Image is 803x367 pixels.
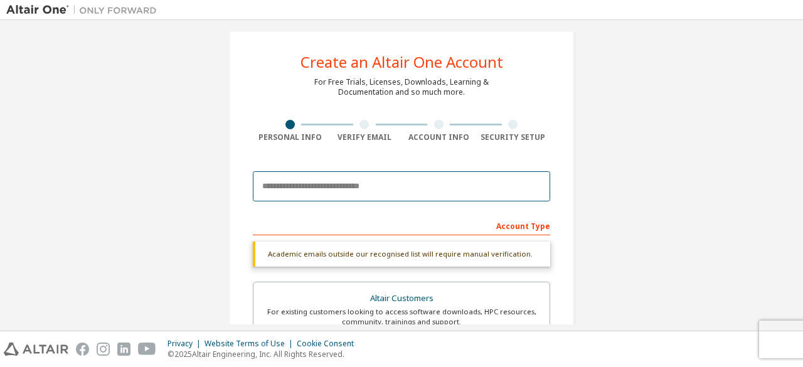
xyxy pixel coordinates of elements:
[117,343,130,356] img: linkedin.svg
[4,343,68,356] img: altair_logo.svg
[297,339,361,349] div: Cookie Consent
[253,215,550,235] div: Account Type
[476,132,551,142] div: Security Setup
[261,307,542,327] div: For existing customers looking to access software downloads, HPC resources, community, trainings ...
[97,343,110,356] img: instagram.svg
[314,77,489,97] div: For Free Trials, Licenses, Downloads, Learning & Documentation and so much more.
[76,343,89,356] img: facebook.svg
[253,242,550,267] div: Academic emails outside our recognised list will require manual verification.
[261,290,542,307] div: Altair Customers
[6,4,163,16] img: Altair One
[401,132,476,142] div: Account Info
[205,339,297,349] div: Website Terms of Use
[168,349,361,359] p: © 2025 Altair Engineering, Inc. All Rights Reserved.
[300,55,503,70] div: Create an Altair One Account
[253,132,327,142] div: Personal Info
[168,339,205,349] div: Privacy
[327,132,402,142] div: Verify Email
[138,343,156,356] img: youtube.svg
